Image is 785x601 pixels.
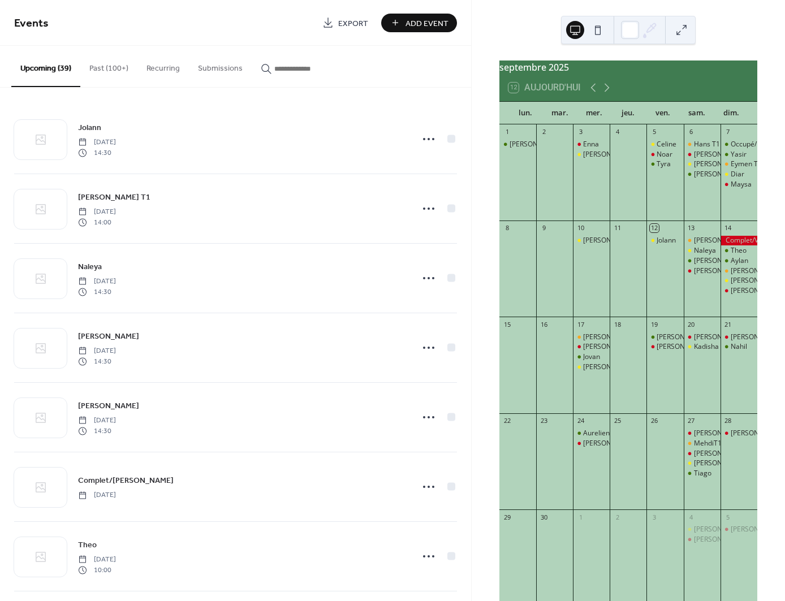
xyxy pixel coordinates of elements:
div: 21 [724,320,732,328]
div: Jessica [684,332,721,342]
a: [PERSON_NAME] [78,399,139,412]
div: Gabrielle [646,342,683,352]
div: Lavin Mira [573,362,610,372]
div: Jovan [573,352,610,362]
div: Aylan [731,256,748,266]
div: [PERSON_NAME] [694,459,747,468]
div: 26 [650,417,658,425]
div: Enis [646,332,683,342]
div: 11 [613,224,622,232]
a: Export [314,14,377,32]
div: 2 [540,128,548,136]
div: Aurelien [573,429,610,438]
div: septembre 2025 [499,60,757,74]
div: 24 [576,417,585,425]
div: Yasmine [721,286,757,296]
div: Massimo [573,236,610,245]
div: mar. [542,102,577,124]
div: Adrian [684,525,721,534]
div: [PERSON_NAME] T1 [583,332,646,342]
div: Kadisha [684,342,721,352]
div: [PERSON_NAME] [694,449,747,459]
div: Aissatou [721,525,757,534]
div: 1 [503,128,511,136]
div: Jovan [583,352,600,362]
div: Nicole [721,276,757,286]
span: 14:00 [78,217,116,227]
div: Enzo Bryan [684,159,721,169]
div: Celine [657,140,676,149]
div: [PERSON_NAME] [583,439,636,448]
div: 29 [503,513,511,521]
div: Aurelien [583,429,610,438]
div: Stefania Maria [684,266,721,276]
div: [PERSON_NAME] [583,342,636,352]
a: Jolann [78,121,101,134]
div: Noah [684,256,721,266]
span: 14:30 [78,148,116,158]
div: 4 [613,128,622,136]
span: [PERSON_NAME] [78,400,139,412]
a: [PERSON_NAME] T1 [78,191,150,204]
div: Denis [684,535,721,544]
div: 6 [687,128,696,136]
div: 1 [576,513,585,521]
span: 14:30 [78,356,116,366]
div: [PERSON_NAME] [694,332,747,342]
div: ven. [645,102,680,124]
div: Noar [646,150,683,159]
div: [PERSON_NAME] [694,535,747,544]
div: 5 [724,513,732,521]
div: Alessio [573,342,610,352]
a: Theo [78,538,97,551]
div: [PERSON_NAME] [510,140,563,149]
button: Upcoming (39) [11,46,80,87]
div: jeu. [611,102,646,124]
div: sam. [680,102,714,124]
div: Nathalie [573,439,610,448]
div: Leonora T1 [721,266,757,276]
div: 17 [576,320,585,328]
div: Aylan [721,256,757,266]
div: 23 [540,417,548,425]
span: [DATE] [78,207,116,217]
div: Gabriel Giuseppe T1 [684,236,721,245]
span: Export [338,18,368,29]
div: [PERSON_NAME] [694,525,747,534]
div: Marco T1 [573,332,610,342]
div: [PERSON_NAME] [731,332,784,342]
div: Eymen T1 [721,159,757,169]
span: Complet/[PERSON_NAME] [78,475,174,487]
div: 30 [540,513,548,521]
div: [PERSON_NAME] [694,256,747,266]
span: [DATE] [78,555,116,565]
div: [PERSON_NAME] [657,342,710,352]
div: 16 [540,320,548,328]
div: [PERSON_NAME] [694,429,747,438]
div: Maysa [721,180,757,189]
div: 4 [687,513,696,521]
div: Naleya [694,246,716,256]
div: Complet/Voll [721,236,757,245]
div: [PERSON_NAME] [583,362,636,372]
div: Rebeca [721,429,757,438]
div: Hans T1 [694,140,720,149]
div: Enna [573,140,610,149]
div: [PERSON_NAME] [694,266,747,276]
span: Jolann [78,122,101,134]
div: Occupé/Besetzt [721,140,757,149]
div: Enna [583,140,599,149]
div: Celine Maria [684,150,721,159]
div: 3 [576,128,585,136]
span: [PERSON_NAME] T1 [78,192,150,204]
div: 10 [576,224,585,232]
div: Kadisha [694,342,719,352]
button: Add Event [381,14,457,32]
div: Theo [731,246,747,256]
div: 7 [724,128,732,136]
div: Yasir [721,150,757,159]
div: 27 [687,417,696,425]
div: Tiago [684,469,721,478]
div: Noar [657,150,672,159]
div: 22 [503,417,511,425]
